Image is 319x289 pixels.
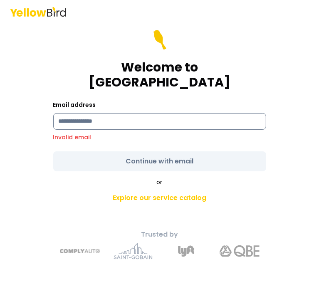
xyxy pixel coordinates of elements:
span: or [157,178,163,186]
p: Trusted by [13,230,306,240]
a: Explore our service catalog [13,190,306,206]
label: Email address [53,101,96,109]
h1: Welcome to [GEOGRAPHIC_DATA] [53,60,266,90]
p: Invalid email [53,133,266,141]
